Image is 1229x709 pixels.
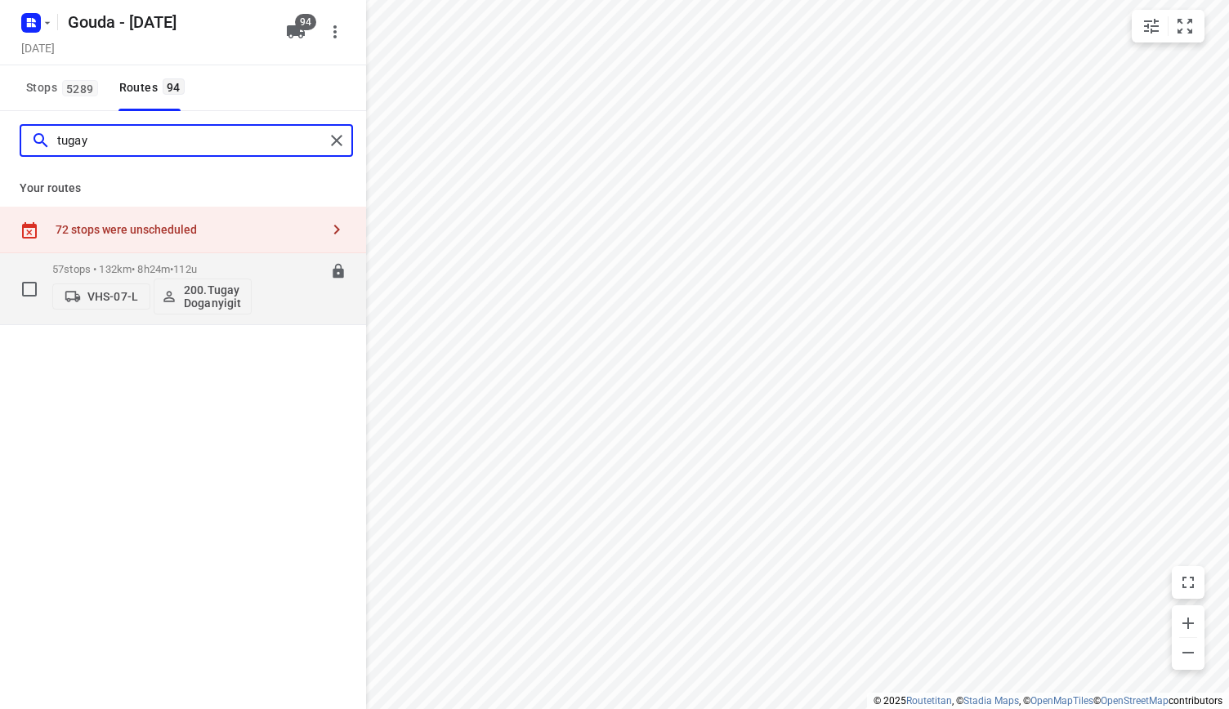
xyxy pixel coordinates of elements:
[963,695,1019,707] a: Stadia Maps
[1169,10,1201,42] button: Fit zoom
[61,9,273,35] h5: Rename
[1030,695,1093,707] a: OpenMapTiles
[87,290,138,303] p: VHS-07-L
[330,263,346,282] button: Lock route
[163,78,185,95] span: 94
[184,283,244,310] p: 200.Tugay Doganyigit
[279,16,312,48] button: 94
[62,80,98,96] span: 5289
[20,180,346,197] p: Your routes
[26,78,103,98] span: Stops
[56,223,320,236] div: 72 stops were unscheduled
[874,695,1222,707] li: © 2025 , © , © © contributors
[57,128,324,154] input: Search routes
[170,263,173,275] span: •
[154,279,252,314] button: 200.Tugay Doganyigit
[1132,10,1204,42] div: small contained button group
[119,78,190,98] div: Routes
[13,273,46,305] span: Select
[1135,10,1168,42] button: Map settings
[173,263,197,275] span: 112u
[15,38,61,57] h5: Project date
[52,283,150,310] button: VHS-07-L
[319,16,351,48] button: More
[1101,695,1169,707] a: OpenStreetMap
[295,14,316,30] span: 94
[52,263,252,275] p: 57 stops • 132km • 8h24m
[906,695,952,707] a: Routetitan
